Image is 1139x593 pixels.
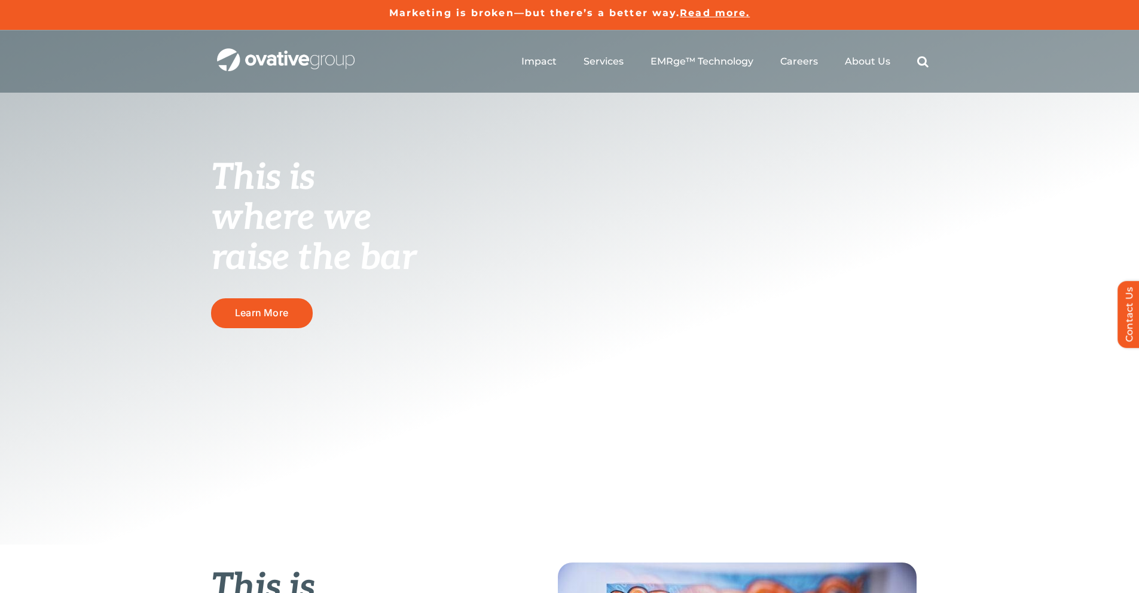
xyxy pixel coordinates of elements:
[780,56,818,68] a: Careers
[389,7,680,19] a: Marketing is broken—but there’s a better way.
[584,56,624,68] a: Services
[217,47,355,59] a: OG_Full_horizontal_WHT
[235,307,288,319] span: Learn More
[680,7,750,19] a: Read more.
[211,298,313,328] a: Learn More
[845,56,890,68] a: About Us
[917,56,929,68] a: Search
[521,56,557,68] a: Impact
[211,197,416,280] span: where we raise the bar
[211,157,315,200] span: This is
[651,56,753,68] a: EMRge™ Technology
[521,42,929,81] nav: Menu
